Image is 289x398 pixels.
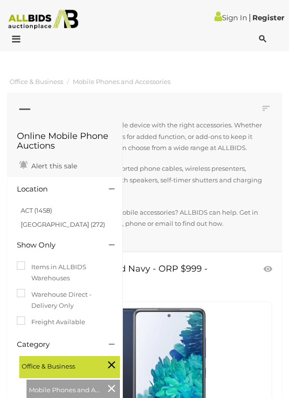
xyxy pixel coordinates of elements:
a: [GEOGRAPHIC_DATA] (272) [21,220,105,228]
span: Office & Business [22,358,94,372]
a: Alert this sale [17,158,79,172]
label: Items in ALLBIDS Warehouses [17,261,113,284]
label: Freight Available [17,316,85,328]
span: Mobile Phones and Accessories [29,382,101,396]
h4: Location [17,185,94,193]
a: Galaxy S20 FE 5G - Cloud Navy - ORP $999 - Brand New 53943-24 [17,264,232,296]
h1: Online Mobile Phone Auctions [17,132,113,151]
p: Protect and personalise your mobile device with the right accessories. Whether you need more stor... [14,120,267,153]
label: Warehouse Direct - Delivery Only [17,289,113,312]
h4: Category [17,341,94,349]
a: Register [252,13,284,22]
a: Office & Business [10,78,63,85]
a: Mobile Phones and Accessories [73,78,171,85]
p: Looking to sell your inventory of mobile accessories? ALLBIDS can help. Get in touch with us [DAT... [14,207,267,230]
h4: Show Only [17,241,94,249]
a: Sign In [214,13,247,22]
span: Alert this sale [29,162,77,170]
a: ACT (1458) [21,206,52,214]
img: Allbids.com.au [4,10,82,29]
span: | [249,12,251,23]
p: Explore our online auctions for assorted phone cables, wireless presenters, screen protectors, tr... [14,163,267,197]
